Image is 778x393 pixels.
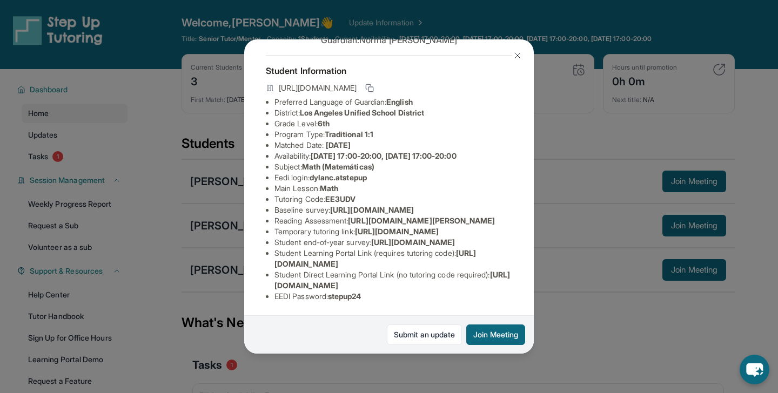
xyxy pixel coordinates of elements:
[326,140,351,150] span: [DATE]
[328,292,361,301] span: stepup24
[274,151,512,161] li: Availability:
[466,324,525,345] button: Join Meeting
[266,64,512,77] h4: Student Information
[274,205,512,215] li: Baseline survey :
[274,248,512,269] li: Student Learning Portal Link (requires tutoring code) :
[355,227,439,236] span: [URL][DOMAIN_NAME]
[274,118,512,129] li: Grade Level:
[274,226,512,237] li: Temporary tutoring link :
[274,107,512,118] li: District:
[274,97,512,107] li: Preferred Language of Guardian:
[387,324,462,345] a: Submit an update
[318,119,330,128] span: 6th
[274,129,512,140] li: Program Type:
[274,161,512,172] li: Subject :
[513,51,522,60] img: Close Icon
[274,269,512,291] li: Student Direct Learning Portal Link (no tutoring code required) :
[386,97,413,106] span: English
[274,194,512,205] li: Tutoring Code :
[311,151,457,160] span: [DATE] 17:00-20:00, [DATE] 17:00-20:00
[274,140,512,151] li: Matched Date:
[274,172,512,183] li: Eedi login :
[325,130,373,139] span: Traditional 1:1
[266,33,512,46] p: Guardian: Norma [PERSON_NAME]
[274,237,512,248] li: Student end-of-year survey :
[330,205,414,214] span: [URL][DOMAIN_NAME]
[325,194,356,204] span: EE3UDV
[740,355,769,384] button: chat-button
[310,173,367,182] span: dylanc.atstepup
[302,162,374,171] span: Math (Matemáticas)
[363,82,376,94] button: Copy link
[371,238,455,247] span: [URL][DOMAIN_NAME]
[300,108,424,117] span: Los Angeles Unified School District
[320,184,338,193] span: Math
[274,291,512,302] li: EEDI Password :
[274,215,512,226] li: Reading Assessment :
[274,183,512,194] li: Main Lesson :
[279,83,357,93] span: [URL][DOMAIN_NAME]
[348,216,495,225] span: [URL][DOMAIN_NAME][PERSON_NAME]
